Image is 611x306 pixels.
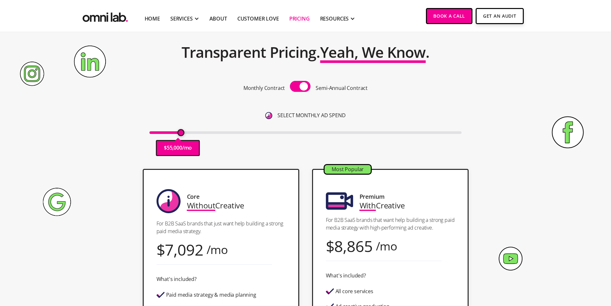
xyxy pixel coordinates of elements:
[289,15,310,22] a: Pricing
[476,8,523,24] a: Get An Audit
[167,144,182,152] p: 55,000
[325,165,371,174] div: Most Popular
[496,232,611,306] iframe: Chat Widget
[187,201,244,210] div: Creative
[81,8,129,24] a: home
[326,216,455,232] p: For B2B SaaS brands that want help building a strong paid media strategy with high-performing ad ...
[187,200,216,211] span: Without
[209,15,227,22] a: About
[426,8,472,24] a: Book a Call
[360,200,376,211] span: With
[170,15,193,22] div: SERVICES
[376,242,398,250] div: /mo
[360,201,405,210] div: Creative
[265,112,272,119] img: 6410812402e99d19b372aa32_omni-nav-info.svg
[277,111,345,120] p: SELECT MONTHLY AD SPEND
[182,144,192,152] p: /mo
[187,192,199,201] div: Core
[166,292,256,298] div: Paid media strategy & media planning
[182,39,430,65] h2: Transparent Pricing. .
[157,220,285,235] p: For B2B SaaS brands that just want help building a strong paid media strategy.
[164,144,167,152] p: $
[237,15,279,22] a: Customer Love
[145,15,160,22] a: Home
[320,42,426,62] span: Yeah, We Know
[316,84,368,92] p: Semi-Annual Contract
[334,242,372,250] div: 8,865
[157,245,165,254] div: $
[165,245,203,254] div: 7,092
[326,242,335,250] div: $
[243,84,285,92] p: Monthly Contract
[360,192,385,201] div: Premium
[157,275,197,284] div: What's included?
[320,15,349,22] div: RESOURCES
[326,271,366,280] div: What's included?
[207,245,228,254] div: /mo
[81,8,129,24] img: Omni Lab: B2B SaaS Demand Generation Agency
[335,289,373,294] div: All core services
